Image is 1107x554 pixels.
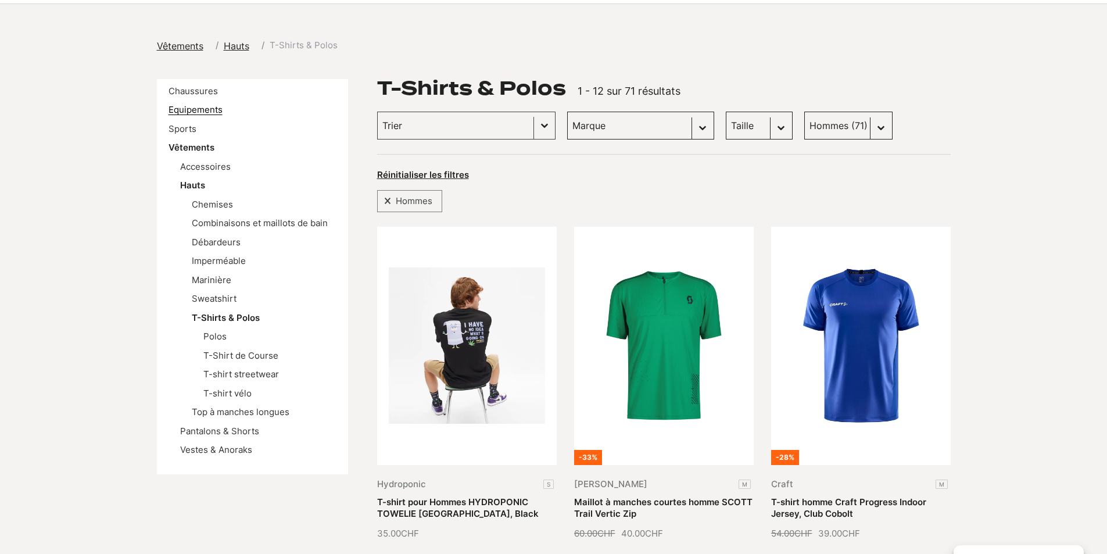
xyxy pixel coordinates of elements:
[192,217,328,228] a: Combinaisons et maillots de bain
[157,40,203,52] span: Vêtements
[382,118,529,133] input: Trier
[169,85,218,96] a: Chaussures
[224,40,249,52] span: Hauts
[203,331,227,342] a: Polos
[377,496,539,519] a: T-shirt pour Hommes HYDROPONIC TOWELIE [GEOGRAPHIC_DATA], Black
[771,496,926,519] a: T-shirt homme Craft Progress Indoor Jersey, Club Cobolt
[192,199,233,210] a: Chemises
[224,39,256,53] a: Hauts
[192,274,231,285] a: Marinière
[169,104,223,115] a: Equipements
[377,190,442,212] div: Hommes
[192,293,237,304] a: Sweatshirt
[180,180,205,191] a: Hauts
[391,194,437,209] span: Hommes
[192,237,241,248] a: Débardeurs
[203,388,252,399] a: T-shirt vélo
[169,123,196,134] a: Sports
[169,142,214,153] a: Vêtements
[578,85,680,97] span: 1 - 12 sur 71 résultats
[377,169,469,181] button: Réinitialiser les filtres
[377,79,566,98] h1: T-Shirts & Polos
[203,369,279,380] a: T-shirt streetwear
[180,444,252,455] a: Vestes & Anoraks
[192,312,260,323] a: T-Shirts & Polos
[192,255,246,266] a: Imperméable
[157,39,338,53] nav: breadcrumbs
[203,350,278,361] a: T-Shirt de Course
[534,112,555,139] button: Basculer la liste
[270,39,338,52] span: T-Shirts & Polos
[574,496,753,519] a: Maillot à manches courtes homme SCOTT Trail Vertic Zip
[180,161,231,172] a: Accessoires
[157,39,210,53] a: Vêtements
[180,426,259,437] a: Pantalons & Shorts
[192,406,289,417] a: Top à manches longues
